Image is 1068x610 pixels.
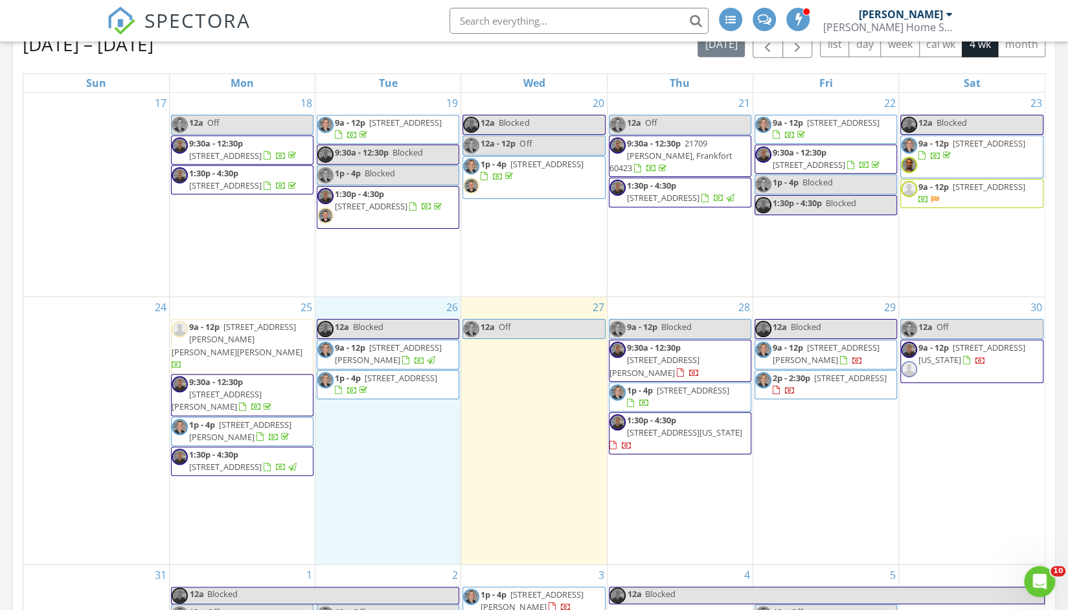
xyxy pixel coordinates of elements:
span: 2p - 2:30p [773,372,810,384]
span: [STREET_ADDRESS] [365,372,437,384]
td: Go to August 27, 2025 [461,297,607,564]
a: Go to September 6, 2025 [1034,565,1045,585]
span: [STREET_ADDRESS][PERSON_NAME][PERSON_NAME][PERSON_NAME] [172,321,302,357]
a: 9a - 12p [STREET_ADDRESS] [317,115,459,144]
img: The Best Home Inspection Software - Spectora [107,6,135,35]
span: Blocked [365,167,395,179]
input: Search everything... [449,8,709,34]
img: screenshot_20240729_124934_canva.jpg [463,117,479,133]
span: [STREET_ADDRESS][PERSON_NAME] [172,388,262,412]
span: [STREET_ADDRESS][PERSON_NAME] [773,342,880,366]
span: 1p - 4p [773,176,799,188]
span: [STREET_ADDRESS] [953,181,1025,193]
span: 21709 [PERSON_NAME], Frankfort 60423 [609,137,733,174]
button: 4 wk [962,32,998,57]
a: 9:30a - 12:30p [STREET_ADDRESS] [171,135,313,165]
span: Off [519,137,532,149]
span: Off [645,117,657,128]
a: Go to August 28, 2025 [736,297,753,318]
span: [STREET_ADDRESS] [627,192,699,204]
a: Monday [228,74,256,92]
td: Go to August 28, 2025 [607,297,753,564]
span: 12a [918,117,933,128]
span: 9a - 12p [918,137,949,149]
a: Go to August 29, 2025 [881,297,898,318]
button: day [848,32,881,57]
a: 1p - 4p [STREET_ADDRESS][PERSON_NAME] [171,417,313,446]
a: Friday [817,74,835,92]
img: hubert_dziekan_headshot.png [317,207,334,224]
span: 9a - 12p [918,342,949,353]
a: 9:30a - 12:30p [STREET_ADDRESS] [773,147,882,170]
a: Go to September 5, 2025 [887,565,898,585]
span: [STREET_ADDRESS] [807,117,880,128]
img: screenshot_20240729_124934_canva.jpg [901,117,917,133]
a: 9a - 12p [STREET_ADDRESS][PERSON_NAME] [317,340,459,369]
span: [STREET_ADDRESS][PERSON_NAME] [189,419,291,443]
span: [STREET_ADDRESS] [510,158,583,170]
a: 1p - 4p [STREET_ADDRESS] [627,384,729,408]
a: 9:30a - 12:30p [STREET_ADDRESS] [755,145,897,174]
span: Blocked [499,117,529,128]
a: Go to September 3, 2025 [596,565,607,585]
span: 12a [481,117,495,128]
span: [STREET_ADDRESS] [189,461,262,473]
img: untitled_design_7.png [609,117,626,133]
img: screenshot_20240729_124934_canva.jpg [609,180,626,196]
span: 9:30a - 12:30p [335,147,389,158]
span: 9a - 12p [627,321,657,333]
a: 1p - 4p [STREET_ADDRESS] [609,382,751,412]
span: 1:30p - 4:30p [335,188,384,200]
a: 1:30p - 4:30p [STREET_ADDRESS] [189,167,299,191]
img: screenshot_20240729_124934_canva.jpg [317,188,334,204]
span: Blocked [392,147,423,158]
td: Go to August 29, 2025 [753,297,898,564]
span: Blocked [353,321,383,333]
a: Thursday [667,74,692,92]
span: [STREET_ADDRESS] [773,159,845,170]
span: 10 [1051,566,1065,576]
a: 9a - 12p [STREET_ADDRESS][PERSON_NAME] [755,340,897,369]
img: untitled_design_7.png [463,158,479,174]
img: screenshot_20240729_124934_canva.jpg [172,376,188,392]
span: 1p - 4p [335,372,361,384]
span: Blocked [207,588,238,600]
span: 1p - 4p [481,158,506,170]
td: Go to August 18, 2025 [169,93,315,297]
span: SPECTORA [144,6,251,34]
a: 9a - 12p [STREET_ADDRESS][PERSON_NAME][PERSON_NAME][PERSON_NAME] [171,319,313,373]
span: 9:30a - 12:30p [773,147,826,158]
a: Go to August 21, 2025 [736,93,753,113]
span: 1:30p - 4:30p [189,449,238,460]
img: untitled_design_7.png [755,342,771,358]
iframe: Intercom live chat [1024,566,1055,597]
span: [STREET_ADDRESS] [369,117,442,128]
a: Go to August 27, 2025 [590,297,607,318]
span: [STREET_ADDRESS][PERSON_NAME] [335,342,442,366]
img: untitled_design_7.png [317,117,334,133]
img: screenshot_20240729_124934_canva.jpg [172,587,188,604]
a: 9a - 12p [STREET_ADDRESS][PERSON_NAME] [773,342,880,366]
span: 1:30p - 4:30p [627,180,676,191]
span: 1p - 4p [481,589,506,600]
a: 9a - 12p [STREET_ADDRESS][US_STATE] [900,340,1043,382]
span: 12a [335,321,349,333]
img: screenshot_20240729_124934_canva.jpg [901,342,917,358]
img: screenshot_20240729_124934_canva.jpg [172,449,188,465]
a: 9a - 12p [STREET_ADDRESS] [755,115,897,144]
a: 9a - 12p [STREET_ADDRESS] [900,179,1043,208]
span: 12a [627,587,642,604]
a: 9:30a - 12:30p [STREET_ADDRESS] [189,137,299,161]
a: Go to August 22, 2025 [881,93,898,113]
span: [STREET_ADDRESS] [335,200,407,212]
a: 9a - 12p [STREET_ADDRESS] [918,137,1025,161]
span: 9a - 12p [918,181,949,193]
a: 9a - 12p [STREET_ADDRESS] [918,181,1025,205]
a: 1:30p - 4:30p [STREET_ADDRESS] [317,186,459,229]
a: 9a - 12p [STREET_ADDRESS][PERSON_NAME] [335,342,442,366]
a: SPECTORA [107,18,251,45]
span: Off [207,117,220,128]
span: [STREET_ADDRESS] [189,150,262,161]
a: Wednesday [520,74,547,92]
a: 1:30p - 4:30p [STREET_ADDRESS] [609,178,751,207]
